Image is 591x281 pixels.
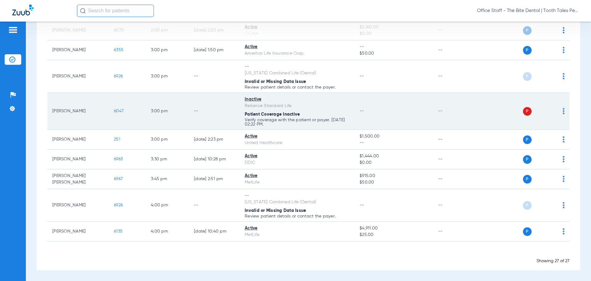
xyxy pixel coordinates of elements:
img: group-dot-blue.svg [563,202,565,208]
span: $1,500.00 [360,133,428,140]
span: 251 [114,137,120,142]
div: Inactive [245,96,350,103]
div: -- [245,64,350,70]
td: 4:00 PM [146,189,189,222]
span: 6965 [114,157,123,161]
td: [DATE] 2:51 PM [189,169,240,189]
img: group-dot-blue.svg [563,136,565,143]
td: 3:00 PM [146,40,189,60]
span: Invalid or Missing Data Issue [245,80,306,84]
td: [DATE] 2:20 PM [189,21,240,40]
span: 6355 [114,48,123,52]
td: -- [433,60,475,93]
img: group-dot-blue.svg [563,73,565,79]
span: Invalid or Missing Data Issue [245,209,306,213]
div: Ameritas Life Insurance Corp. [245,50,350,57]
span: 6926 [114,74,123,78]
td: -- [433,130,475,150]
td: -- [189,189,240,222]
span: Office Staff - The Bite Dental | Tooth Tales Pediatric Dentistry & Orthodontics [477,8,579,14]
div: Active [245,24,350,31]
td: -- [433,222,475,242]
span: $915.00 [360,173,428,179]
span: 6070 [114,28,124,32]
img: Search Icon [80,8,86,14]
img: group-dot-blue.svg [563,228,565,234]
div: Active [245,133,350,140]
td: [DATE] 10:28 PM [189,150,240,169]
span: -- [360,44,428,50]
span: P [523,46,532,55]
span: P [523,107,532,116]
div: [US_STATE] Combined Life (Dental) [245,70,350,76]
td: -- [433,40,475,60]
td: [DATE] 1:50 PM [189,40,240,60]
p: Review patient details or contact the payer. [245,85,350,89]
p: Review patient details or contact the payer. [245,214,350,218]
span: P [523,227,532,236]
span: P [523,201,532,210]
div: United Healthcare [245,140,350,146]
td: 3:45 PM [146,169,189,189]
td: -- [433,93,475,130]
span: -- [360,140,428,146]
span: P [523,155,532,164]
td: -- [433,189,475,222]
span: P [523,175,532,184]
img: group-dot-blue.svg [563,156,565,162]
img: group-dot-blue.svg [563,108,565,114]
img: group-dot-blue.svg [563,176,565,182]
span: -- [360,203,364,207]
td: [PERSON_NAME] [47,93,109,130]
td: [PERSON_NAME] [47,189,109,222]
td: -- [433,169,475,189]
div: Reliance Standard Life [245,103,350,109]
span: $0.00 [360,159,428,166]
td: [PERSON_NAME] [47,21,109,40]
td: [PERSON_NAME] [47,150,109,169]
div: Active [245,225,350,232]
span: 6926 [114,203,123,207]
img: hamburger-icon [8,26,18,34]
span: $2,160.00 [360,24,428,31]
td: [DATE] 2:23 PM [189,130,240,150]
td: [PERSON_NAME] [47,222,109,242]
td: [PERSON_NAME] [PERSON_NAME] [47,169,109,189]
img: group-dot-blue.svg [563,27,565,33]
td: 3:00 PM [146,60,189,93]
td: -- [433,21,475,40]
span: 6047 [114,109,124,113]
span: -- [360,109,364,113]
p: Verify coverage with the patient or payer. [DATE] 02:22 PM. [245,118,350,126]
span: $0.00 [360,31,428,37]
input: Search for patients [77,5,154,17]
span: P [523,135,532,144]
div: -- [245,192,350,199]
div: Active [245,173,350,179]
div: CIGNA [245,31,350,37]
div: MetLife [245,179,350,186]
div: Active [245,44,350,50]
td: 2:00 PM [146,21,189,40]
span: P [523,72,532,81]
td: 4:00 PM [146,222,189,242]
td: -- [189,93,240,130]
span: -- [360,74,364,78]
iframe: Chat Widget [560,251,591,281]
td: [PERSON_NAME] [47,130,109,150]
img: Zuub Logo [12,5,34,15]
img: group-dot-blue.svg [563,47,565,53]
span: $4,911.00 [360,225,428,232]
span: P [523,26,532,35]
div: [US_STATE] Combined Life (Dental) [245,199,350,205]
div: Active [245,153,350,159]
span: 6967 [114,177,123,181]
span: $1,444.00 [360,153,428,159]
div: MetLife [245,232,350,238]
span: $25.00 [360,232,428,238]
td: -- [433,150,475,169]
td: 3:30 PM [146,150,189,169]
td: 3:00 PM [146,93,189,130]
span: Patient Coverage Inactive [245,112,300,117]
